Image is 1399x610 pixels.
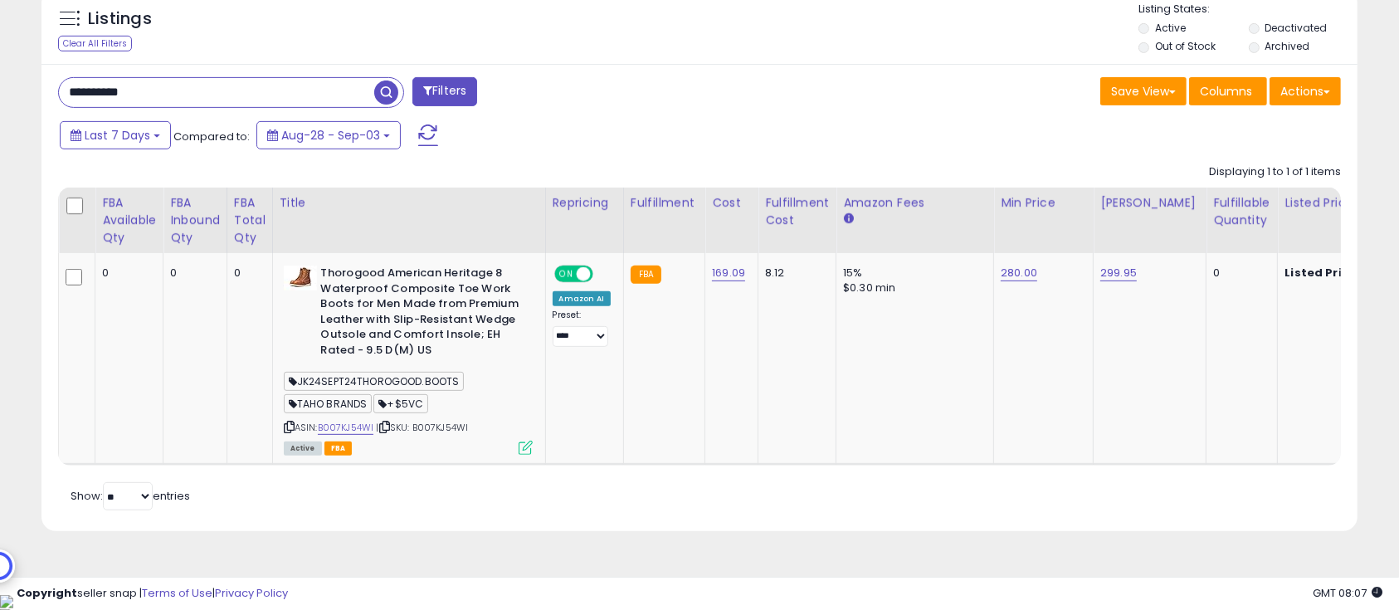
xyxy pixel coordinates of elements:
[1001,265,1037,281] a: 280.00
[556,267,577,281] span: ON
[256,121,401,149] button: Aug-28 - Sep-03
[102,194,156,246] div: FBA Available Qty
[1100,194,1199,212] div: [PERSON_NAME]
[321,266,523,362] b: Thorogood American Heritage 8 Waterproof Composite Toe Work Boots for Men Made from Premium Leath...
[631,194,698,212] div: Fulfillment
[1209,164,1341,180] div: Displaying 1 to 1 of 1 items
[1213,266,1265,281] div: 0
[1270,77,1341,105] button: Actions
[843,212,853,227] small: Amazon Fees.
[17,585,77,601] strong: Copyright
[1265,39,1309,53] label: Archived
[1189,77,1267,105] button: Columns
[284,442,322,456] span: All listings currently available for purchase on Amazon
[173,129,250,144] span: Compared to:
[1001,194,1086,212] div: Min Price
[590,267,617,281] span: OFF
[765,266,823,281] div: 8.12
[142,585,212,601] a: Terms of Use
[280,194,539,212] div: Title
[170,194,220,246] div: FBA inbound Qty
[1100,265,1137,281] a: 299.95
[281,127,380,144] span: Aug-28 - Sep-03
[1284,265,1360,281] b: Listed Price:
[1265,21,1327,35] label: Deactivated
[1155,39,1216,53] label: Out of Stock
[765,194,829,229] div: Fulfillment Cost
[318,421,374,435] a: B007KJ54WI
[85,127,150,144] span: Last 7 Days
[215,585,288,601] a: Privacy Policy
[553,310,611,347] div: Preset:
[1313,585,1382,601] span: 2025-09-11 08:07 GMT
[631,266,661,284] small: FBA
[102,266,150,281] div: 0
[284,372,465,391] span: JK24SEPT24THOROGOOD.BOOTS
[71,488,190,504] span: Show: entries
[1155,21,1186,35] label: Active
[843,281,981,295] div: $0.30 min
[60,121,171,149] button: Last 7 Days
[284,266,533,453] div: ASIN:
[324,442,353,456] span: FBA
[412,77,477,106] button: Filters
[712,265,745,281] a: 169.09
[1213,194,1270,229] div: Fulfillable Quantity
[1138,2,1357,17] p: Listing States:
[284,266,317,290] img: 41mySM8WW3L._SL40_.jpg
[1200,83,1252,100] span: Columns
[234,194,266,246] div: FBA Total Qty
[170,266,214,281] div: 0
[712,194,751,212] div: Cost
[553,194,617,212] div: Repricing
[373,394,428,413] span: +$5VC
[843,266,981,281] div: 15%
[553,291,611,306] div: Amazon AI
[88,7,152,31] h5: Listings
[17,586,288,602] div: seller snap | |
[376,421,468,434] span: | SKU: B007KJ54WI
[58,36,132,51] div: Clear All Filters
[234,266,260,281] div: 0
[843,194,987,212] div: Amazon Fees
[1100,77,1187,105] button: Save View
[284,394,373,413] span: TAHO BRANDS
